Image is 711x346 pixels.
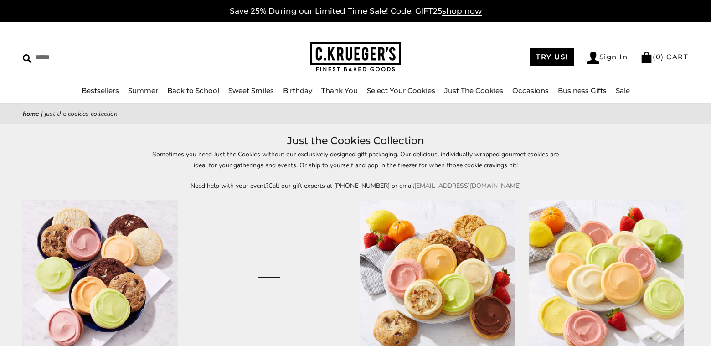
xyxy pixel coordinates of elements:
h1: Just the Cookies Collection [36,133,675,149]
nav: breadcrumbs [23,108,688,119]
a: Sale [616,86,630,95]
img: Search [23,54,31,63]
a: Business Gifts [558,86,607,95]
a: Thank You [321,86,358,95]
a: Back to School [167,86,219,95]
span: 0 [656,52,661,61]
a: Bestsellers [82,86,119,95]
img: Bag [640,52,653,63]
span: Call our gift experts at [PHONE_NUMBER] or email [268,181,414,190]
a: Occasions [512,86,549,95]
a: Just The Cookies [444,86,503,95]
p: Sometimes you need Just the Cookies without our exclusively designed gift packaging. Our deliciou... [146,149,565,170]
a: Sign In [587,52,628,64]
img: Account [587,52,599,64]
p: Need help with your event? [146,181,565,191]
a: TRY US! [530,48,574,66]
a: Summer [128,86,158,95]
a: Sweet Smiles [228,86,274,95]
a: Birthday [283,86,312,95]
span: Just the Cookies Collection [45,109,118,118]
a: Home [23,109,39,118]
span: | [41,109,43,118]
span: shop now [442,6,482,16]
a: (0) CART [640,52,688,61]
a: Save 25% During our Limited Time Sale! Code: GIFT25shop now [230,6,482,16]
input: Search [23,50,131,64]
a: [EMAIL_ADDRESS][DOMAIN_NAME] [414,181,521,190]
a: Select Your Cookies [367,86,435,95]
img: C.KRUEGER'S [310,42,401,72]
